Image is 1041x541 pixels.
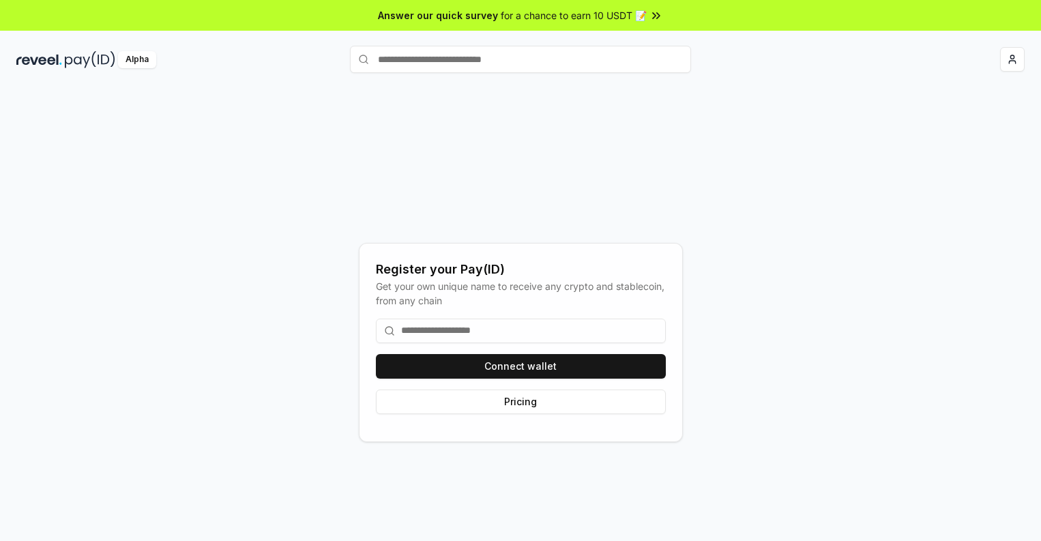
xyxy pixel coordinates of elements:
div: Register your Pay(ID) [376,260,666,279]
button: Pricing [376,390,666,414]
div: Alpha [118,51,156,68]
img: reveel_dark [16,51,62,68]
div: Get your own unique name to receive any crypto and stablecoin, from any chain [376,279,666,308]
img: pay_id [65,51,115,68]
span: Answer our quick survey [378,8,498,23]
button: Connect wallet [376,354,666,379]
span: for a chance to earn 10 USDT 📝 [501,8,647,23]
